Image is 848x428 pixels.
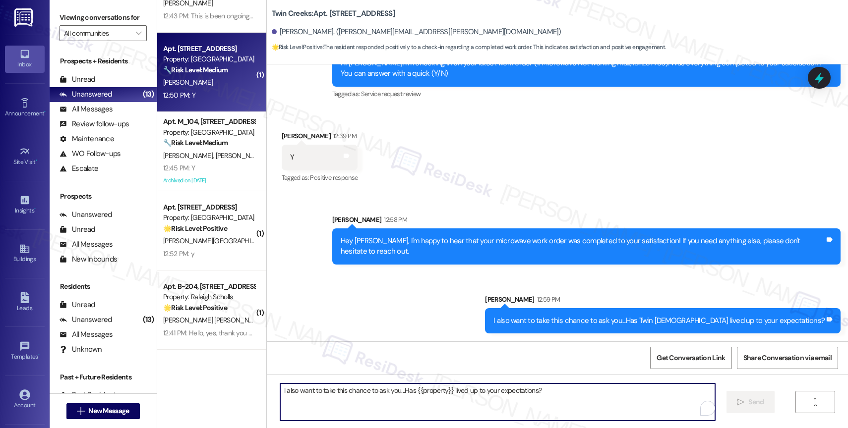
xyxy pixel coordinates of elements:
[743,353,832,363] span: Share Conversation via email
[493,316,825,326] div: I also want to take this chance to ask you...Has Twin [DEMOGRAPHIC_DATA] lived up to your expecta...
[60,104,113,114] div: All Messages
[163,213,255,223] div: Property: [GEOGRAPHIC_DATA] Lofts
[50,372,157,382] div: Past + Future Residents
[535,294,560,305] div: 12:59 PM
[332,214,841,228] div: [PERSON_NAME]
[361,90,421,98] span: Service request review
[5,386,45,413] a: Account
[64,25,131,41] input: All communities
[60,74,95,85] div: Unread
[310,173,358,182] span: Positive response
[50,191,157,202] div: Prospects
[163,224,227,233] strong: 🌟 Risk Level: Positive
[650,347,731,369] button: Get Conversation Link
[60,329,113,340] div: All Messages
[331,131,357,141] div: 12:39 PM
[485,294,841,308] div: [PERSON_NAME]
[657,353,725,363] span: Get Conversation Link
[215,151,268,160] span: [PERSON_NAME]
[737,398,744,406] i: 
[60,254,117,265] div: New Inbounds
[5,240,45,267] a: Buildings
[163,116,255,127] div: Apt. M_104, [STREET_ADDRESS][PERSON_NAME]
[163,249,194,258] div: 12:52 PM: y
[34,206,36,213] span: •
[163,328,279,337] div: 12:41 PM: Hello, yes, thank you very much
[60,134,114,144] div: Maintenance
[77,407,84,415] i: 
[163,91,195,100] div: 12:50 PM: Y
[290,152,294,162] div: Y
[341,236,825,257] div: Hey [PERSON_NAME], I'm happy to hear that your microwave work order was completed to your satisfa...
[60,315,112,325] div: Unanswered
[341,58,825,79] div: Hi [PERSON_NAME]! I'm checking in on your latest work order (1. Microwave Not working ma..., ID: ...
[163,236,276,245] span: [PERSON_NAME][GEOGRAPHIC_DATA]
[163,127,255,138] div: Property: [GEOGRAPHIC_DATA]
[163,292,255,302] div: Property: Raleigh Scholls
[163,281,255,292] div: Apt. B~204, [STREET_ADDRESS]
[163,163,195,172] div: 12:45 PM: Y
[332,87,841,101] div: Tagged as:
[14,8,35,27] img: ResiDesk Logo
[50,281,157,292] div: Residents
[60,344,102,355] div: Unknown
[36,157,37,164] span: •
[272,27,561,37] div: [PERSON_NAME]. ([PERSON_NAME][EMAIL_ADDRESS][PERSON_NAME][DOMAIN_NAME])
[5,289,45,316] a: Leads
[727,391,775,413] button: Send
[136,29,141,37] i: 
[5,338,45,365] a: Templates •
[163,78,213,87] span: [PERSON_NAME]
[282,131,358,145] div: [PERSON_NAME]
[60,119,129,129] div: Review follow-ups
[60,224,95,235] div: Unread
[163,44,255,54] div: Apt. [STREET_ADDRESS]
[60,239,113,250] div: All Messages
[38,352,40,359] span: •
[163,65,228,74] strong: 🔧 Risk Level: Medium
[381,214,407,225] div: 12:58 PM
[60,10,147,25] label: Viewing conversations for
[5,192,45,218] a: Insights •
[163,138,228,147] strong: 🔧 Risk Level: Medium
[748,397,764,407] span: Send
[140,312,157,327] div: (13)
[60,163,98,174] div: Escalate
[163,316,267,324] span: [PERSON_NAME] [PERSON_NAME]
[163,54,255,64] div: Property: [GEOGRAPHIC_DATA]
[50,56,157,66] div: Prospects + Residents
[163,202,255,213] div: Apt. [STREET_ADDRESS]
[272,8,395,19] b: Twin Creeks: Apt. [STREET_ADDRESS]
[162,174,256,187] div: Archived on [DATE]
[163,151,216,160] span: [PERSON_NAME]
[272,42,666,53] span: : The resident responded positively to a check-in regarding a completed work order. This indicate...
[60,300,95,310] div: Unread
[66,403,140,419] button: New Message
[811,398,819,406] i: 
[60,149,121,159] div: WO Follow-ups
[60,210,112,220] div: Unanswered
[737,347,838,369] button: Share Conversation via email
[282,170,358,185] div: Tagged as:
[272,43,323,51] strong: 🌟 Risk Level: Positive
[60,89,112,100] div: Unanswered
[5,143,45,170] a: Site Visit •
[163,303,227,312] strong: 🌟 Risk Level: Positive
[44,108,46,115] span: •
[5,46,45,72] a: Inbox
[140,87,157,102] div: (13)
[88,406,129,416] span: New Message
[280,383,715,421] textarea: To enrich screen reader interactions, please activate Accessibility in Grammarly extension settings
[60,390,120,400] div: Past Residents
